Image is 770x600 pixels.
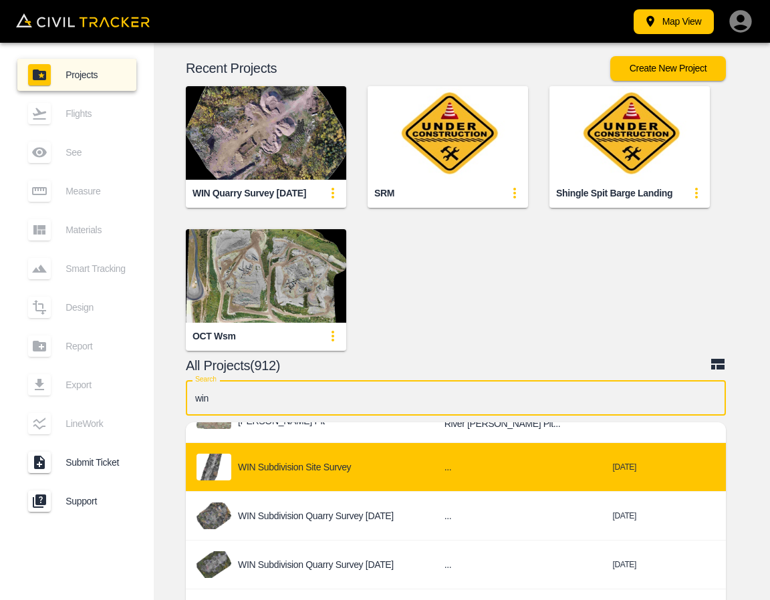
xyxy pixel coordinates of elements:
[16,13,150,27] img: Civil Tracker
[549,86,710,180] img: Shingle Spit Barge Landing
[186,360,710,371] p: All Projects(912)
[197,551,231,578] img: project-image
[374,187,394,200] div: SRM
[66,496,126,506] span: Support
[192,330,236,343] div: OCT wsm
[197,454,231,480] img: project-image
[602,541,745,589] td: [DATE]
[368,86,528,180] img: SRM
[186,229,346,323] img: OCT wsm
[602,443,745,492] td: [DATE]
[17,485,136,517] a: Support
[197,502,231,529] img: project-image
[186,86,346,180] img: WIN Quarry Survey Oct 6 2025
[319,180,346,206] button: update-card-details
[444,508,592,524] h6: ...
[186,63,610,73] p: Recent Projects
[602,492,745,541] td: [DATE]
[238,462,351,472] p: WIN Subdivision Site Survey
[192,187,306,200] div: WIN Quarry Survey [DATE]
[238,559,394,570] p: WIN Subdivision Quarry Survey [DATE]
[66,69,126,80] span: Projects
[444,459,592,476] h6: ...
[634,9,714,34] button: Map View
[556,187,672,200] div: Shingle Spit Barge Landing
[610,56,726,81] button: Create New Project
[319,323,346,349] button: update-card-details
[66,457,126,468] span: Submit Ticket
[17,59,136,91] a: Projects
[238,510,394,521] p: WIN Subdivision Quarry Survey [DATE]
[17,446,136,478] a: Submit Ticket
[683,180,710,206] button: update-card-details
[444,557,592,573] h6: ...
[501,180,528,206] button: update-card-details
